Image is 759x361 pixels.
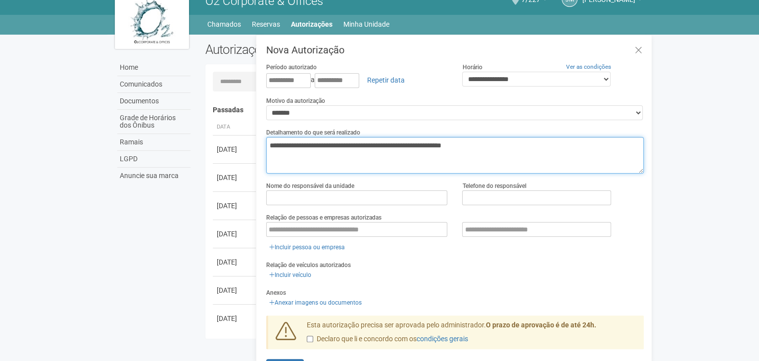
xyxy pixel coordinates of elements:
[361,72,411,89] a: Repetir data
[213,119,257,135] th: Data
[266,96,325,105] label: Motivo da autorização
[307,336,313,342] input: Declaro que li e concordo com oscondições gerais
[566,63,611,70] a: Ver as condições
[205,42,417,57] h2: Autorizações
[266,63,317,72] label: Período autorizado
[266,128,360,137] label: Detalhamento do que será realizado
[266,72,448,89] div: a
[207,17,241,31] a: Chamados
[117,134,190,151] a: Ramais
[266,242,348,253] a: Incluir pessoa ou empresa
[117,93,190,110] a: Documentos
[117,59,190,76] a: Home
[217,173,253,182] div: [DATE]
[217,144,253,154] div: [DATE]
[252,17,280,31] a: Reservas
[266,297,365,308] a: Anexar imagens ou documentos
[213,106,637,114] h4: Passadas
[217,201,253,211] div: [DATE]
[217,257,253,267] div: [DATE]
[117,110,190,134] a: Grade de Horários dos Ônibus
[117,76,190,93] a: Comunicados
[266,261,351,270] label: Relação de veículos autorizados
[486,321,596,329] strong: O prazo de aprovação é de até 24h.
[307,334,468,344] label: Declaro que li e concordo com os
[217,229,253,239] div: [DATE]
[217,285,253,295] div: [DATE]
[217,314,253,323] div: [DATE]
[266,213,381,222] label: Relação de pessoas e empresas autorizadas
[117,151,190,168] a: LGPD
[417,335,468,343] a: condições gerais
[266,270,314,280] a: Incluir veículo
[266,45,644,55] h3: Nova Autorização
[343,17,389,31] a: Minha Unidade
[462,63,482,72] label: Horário
[462,181,526,190] label: Telefone do responsável
[117,168,190,184] a: Anuncie sua marca
[291,17,332,31] a: Autorizações
[299,320,644,349] div: Esta autorização precisa ser aprovada pelo administrador.
[266,181,354,190] label: Nome do responsável da unidade
[266,288,286,297] label: Anexos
